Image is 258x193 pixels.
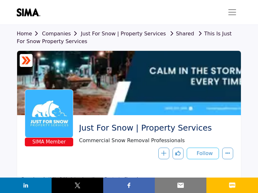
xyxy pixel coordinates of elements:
img: email sharing button [177,181,184,189]
img: linkedin sharing button [22,181,30,189]
a: Companies [42,31,81,37]
a: Home [17,31,42,37]
span: Just For Snow | Property Services [79,123,228,133]
a: Contacts [104,175,122,187]
a: Overview [21,175,41,187]
span: SIMA Member [26,138,72,146]
a: Locations [82,175,102,187]
button: Follow [187,148,219,159]
a: Activity & Updates [42,175,80,187]
img: facebook sharing button [125,181,133,189]
button: Toggle navigation [223,6,241,19]
img: ASM Certified [21,56,31,65]
button: Like [173,148,184,159]
button: More details [222,148,233,159]
img: sms sharing button [228,181,236,189]
img: twitter sharing button [74,181,81,189]
a: Shared [124,175,138,188]
span: Commercial Snow Removal Professionals [79,137,230,144]
a: Just For Snow | Property Services [81,31,166,37]
img: site Logo [17,8,44,16]
a: Shared [167,31,194,37]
